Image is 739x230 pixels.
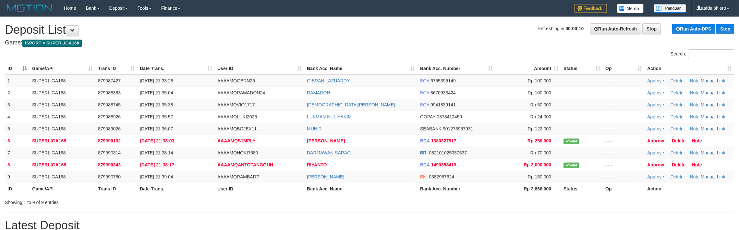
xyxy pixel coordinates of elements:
[561,183,603,195] th: Status
[98,162,121,167] span: 879090343
[420,114,435,119] span: GOPAY
[307,162,327,167] a: RIYANTO
[140,126,173,131] span: [DATE] 21:36:07
[307,126,322,131] a: MUNIR
[98,114,121,119] span: 879088926
[672,138,685,143] a: Delete
[603,87,645,99] td: - - -
[217,102,255,107] span: AAAAMQVIO1717
[140,90,173,95] span: [DATE] 21:35:04
[647,102,664,107] a: Approve
[307,114,352,119] a: LUKMAN NUL HAKIM
[561,63,603,75] th: Status: activate to sort column ascending
[645,183,734,195] th: Action
[304,63,418,75] th: Bank Acc. Name: activate to sort column ascending
[418,183,495,195] th: Bank Acc. Number
[527,138,551,143] span: Rp 250,000
[5,135,30,147] td: 6
[701,150,725,155] a: Manual Link
[690,90,700,95] a: Note
[701,126,725,131] a: Manual Link
[420,162,430,167] span: BCA
[575,4,607,13] img: Feedback.jpg
[140,174,173,179] span: [DATE] 21:39:04
[5,23,734,36] h1: Deposit List
[495,63,561,75] th: Amount: activate to sort column ascending
[30,99,95,111] td: SUPERLIGA168
[420,138,430,143] span: BCA
[603,123,645,135] td: - - -
[307,90,330,95] a: RAMADON
[420,150,428,155] span: BRI
[307,78,350,83] a: GIBRAN LAZUARDY
[30,135,95,147] td: SUPERLIGA168
[701,78,725,83] a: Manual Link
[647,114,664,119] a: Approve
[603,171,645,183] td: - - -
[98,102,121,107] span: 879088745
[563,163,579,168] span: Valid transaction
[140,150,173,155] span: [DATE] 21:38:14
[307,102,395,107] a: [DEMOGRAPHIC_DATA][PERSON_NAME]
[217,138,256,143] span: AAAAMQS1MPLY
[495,183,561,195] th: Rp 3.866.000
[22,40,82,47] span: ISPORT > SUPERLIGA168
[603,159,645,171] td: - - -
[688,49,734,59] input: Search:
[603,63,645,75] th: Op: activate to sort column ascending
[524,162,551,167] span: Rp 3,000,000
[692,138,702,143] a: Note
[690,78,700,83] a: Note
[654,4,686,13] img: panduan.png
[690,126,700,131] a: Note
[5,87,30,99] td: 2
[217,162,273,167] span: AAAAMQANTOTANGGUH
[538,26,584,31] span: Refreshing in:
[437,114,462,119] span: Copy 0878412459 to clipboard
[671,102,684,107] a: Delete
[140,102,173,107] span: [DATE] 21:35:38
[5,123,30,135] td: 5
[701,114,725,119] a: Manual Link
[5,197,303,206] div: Showing 1 to 9 of 9 entries
[528,78,551,83] span: Rp 100,000
[30,111,95,123] td: SUPERLIGA168
[528,174,551,179] span: Rp 150,000
[603,99,645,111] td: - - -
[140,78,173,83] span: [DATE] 21:33:28
[563,139,579,144] span: Valid transaction
[647,90,664,95] a: Approve
[5,159,30,171] td: 8
[98,138,121,143] span: 879090192
[430,102,456,107] span: Copy 0941839141 to clipboard
[603,183,645,195] th: Op
[430,90,456,95] span: Copy 8670933424 to clipboard
[307,138,345,143] a: [PERSON_NAME]
[672,162,685,167] a: Delete
[217,126,257,131] span: AAAAMQBOJEX11
[307,174,344,179] a: [PERSON_NAME]
[530,150,551,155] span: Rp 70,000
[137,183,215,195] th: Date Trans.
[565,26,584,31] strong: 00:00:10
[603,147,645,159] td: - - -
[690,150,700,155] a: Note
[5,3,54,13] img: MOTION_logo.png
[671,90,684,95] a: Delete
[30,75,95,87] td: SUPERLIGA168
[137,63,215,75] th: Date Trans.: activate to sort column ascending
[617,4,644,13] img: Button%20Memo.svg
[30,147,95,159] td: SUPERLIGA168
[98,126,121,131] span: 879089026
[647,150,664,155] a: Approve
[5,40,734,46] h4: Game:
[647,174,664,179] a: Approve
[647,162,666,167] a: Approve
[647,126,664,131] a: Approve
[603,111,645,123] td: - - -
[5,63,30,75] th: ID: activate to sort column descending
[420,90,429,95] span: BCA
[420,102,429,107] span: BCA
[98,174,121,179] span: 879090780
[95,63,137,75] th: Trans ID: activate to sort column ascending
